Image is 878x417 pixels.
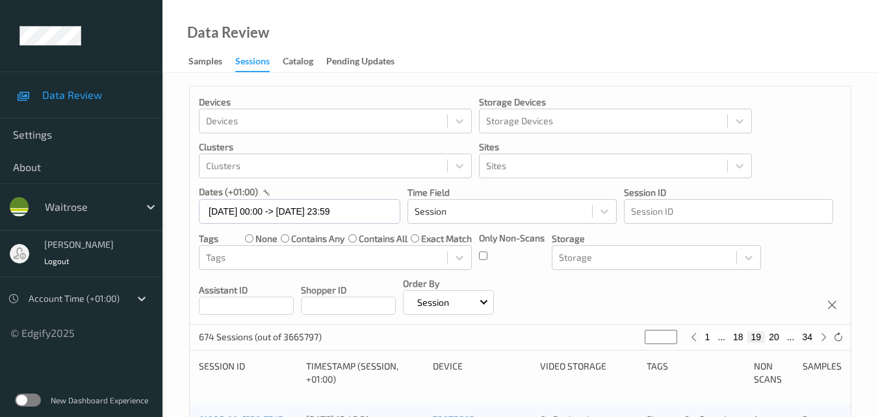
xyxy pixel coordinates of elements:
[199,330,322,343] p: 674 Sessions (out of 3665797)
[421,232,472,245] label: exact match
[291,232,344,245] label: contains any
[235,55,270,72] div: Sessions
[283,53,326,71] a: Catalog
[701,331,714,343] button: 1
[479,96,752,109] p: Storage Devices
[714,331,729,343] button: ...
[326,55,394,71] div: Pending Updates
[479,232,545,245] p: Only Non-Scans
[479,141,752,154] p: Sites
[540,360,638,386] div: Video Storage
[729,331,747,343] button: 18
[283,55,313,71] div: Catalog
[199,185,258,198] p: dates (+01:00)
[306,360,424,386] div: Timestamp (Session, +01:00)
[647,360,745,386] div: Tags
[765,331,783,343] button: 20
[403,277,494,290] p: Order By
[199,96,472,109] p: Devices
[624,186,833,199] p: Session ID
[199,360,297,386] div: Session ID
[552,232,761,245] p: Storage
[188,53,235,71] a: Samples
[407,186,617,199] p: Time Field
[798,331,816,343] button: 34
[359,232,407,245] label: contains all
[803,360,842,386] div: Samples
[199,232,218,245] p: Tags
[188,55,222,71] div: Samples
[326,53,407,71] a: Pending Updates
[199,284,294,297] p: Assistant ID
[413,296,454,309] p: Session
[433,360,531,386] div: Device
[754,360,793,386] div: Non Scans
[187,26,269,39] div: Data Review
[235,53,283,72] a: Sessions
[255,232,278,245] label: none
[301,284,396,297] p: Shopper ID
[199,141,472,154] p: Clusters
[747,331,766,343] button: 19
[783,331,799,343] button: ...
